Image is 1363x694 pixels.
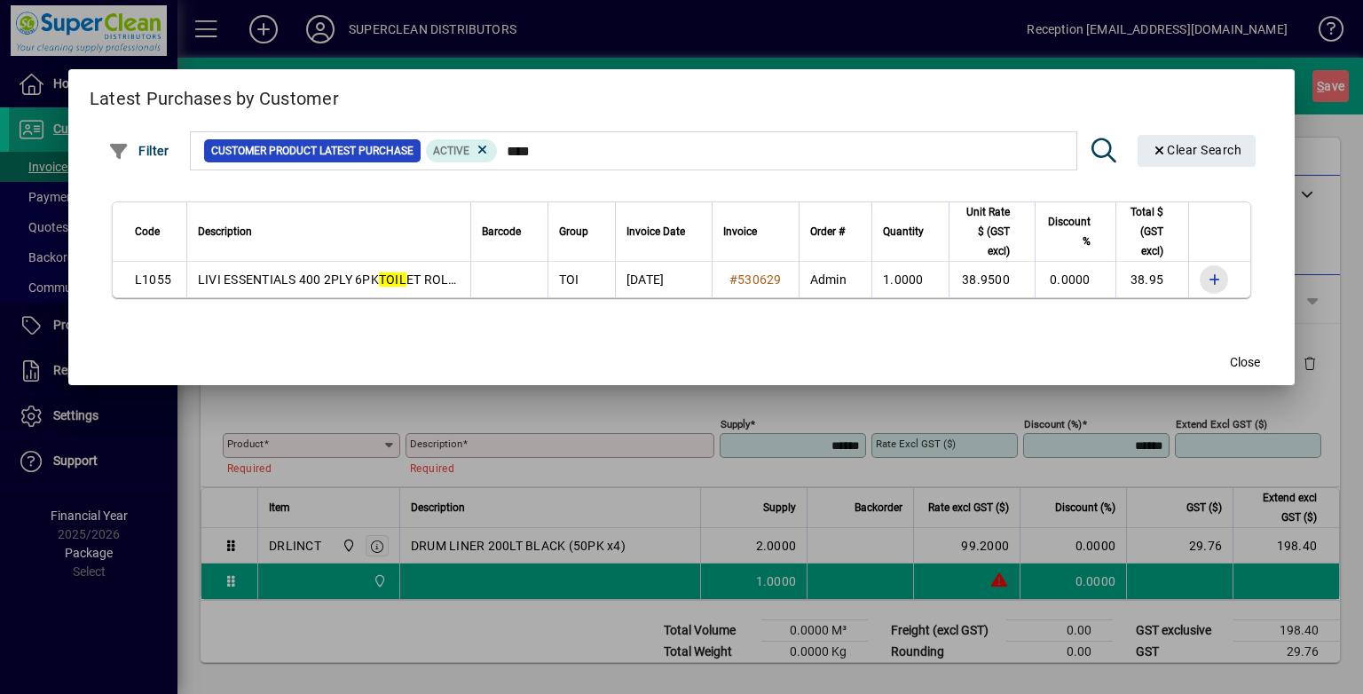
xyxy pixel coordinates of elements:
td: 0.0000 [1035,262,1115,297]
div: Code [135,222,176,241]
span: Group [559,222,588,241]
span: 530629 [737,272,782,287]
span: Total $ (GST excl) [1127,202,1164,261]
div: Total $ (GST excl) [1127,202,1180,261]
h2: Latest Purchases by Customer [68,69,1295,121]
span: Filter [108,144,169,158]
span: Barcode [482,222,521,241]
span: L1055 [135,272,171,287]
span: Close [1230,353,1260,372]
span: Invoice [723,222,757,241]
em: TOIL [379,272,406,287]
div: Invoice Date [626,222,701,241]
button: Clear [1138,135,1257,167]
td: 1.0000 [871,262,949,297]
div: Order # [810,222,861,241]
div: Invoice [723,222,788,241]
div: Description [198,222,460,241]
span: Invoice Date [626,222,685,241]
span: Unit Rate $ (GST excl) [960,202,1010,261]
td: 38.9500 [949,262,1035,297]
td: 38.95 [1115,262,1189,297]
button: Close [1217,346,1273,378]
td: [DATE] [615,262,712,297]
div: Unit Rate $ (GST excl) [960,202,1026,261]
span: Order # [810,222,845,241]
span: Active [433,145,469,157]
span: Description [198,222,252,241]
span: TOI [559,272,579,287]
div: Discount % [1046,212,1107,251]
span: LIVI ESSENTIALS 400 2PLY 6PK ET ROLL (36) [198,272,483,287]
div: Barcode [482,222,537,241]
span: Quantity [883,222,924,241]
span: Code [135,222,160,241]
a: #530629 [723,270,788,289]
mat-chip: Product Activation Status: Active [426,139,497,162]
span: # [729,272,737,287]
button: Filter [104,135,174,167]
span: Discount % [1046,212,1091,251]
span: Clear Search [1152,143,1242,157]
td: Admin [799,262,871,297]
div: Quantity [883,222,940,241]
div: Group [559,222,604,241]
span: Customer Product Latest Purchase [211,142,414,160]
